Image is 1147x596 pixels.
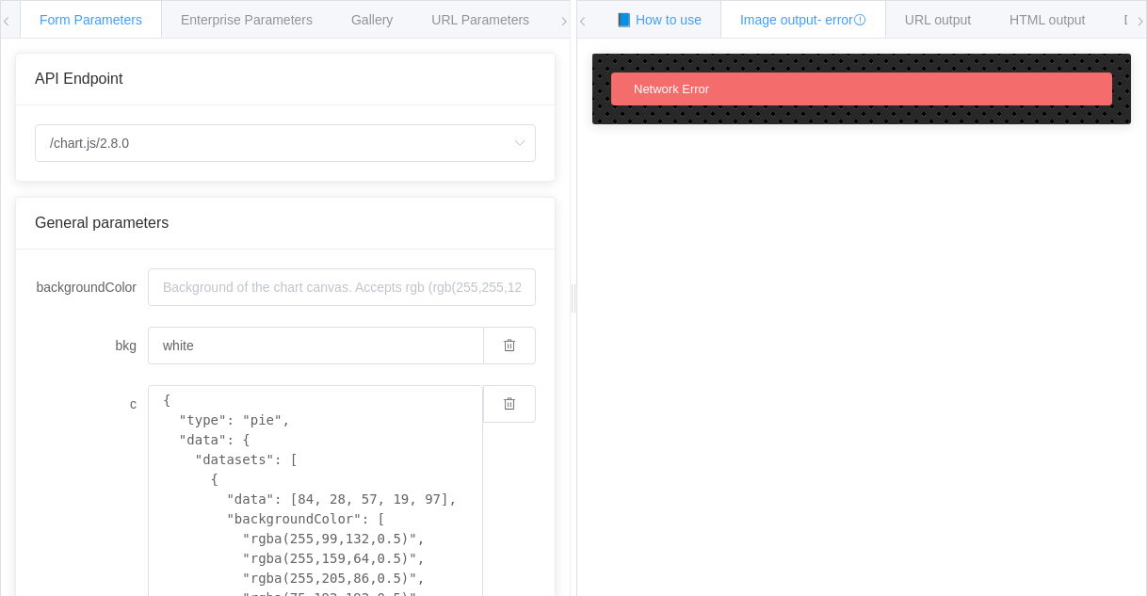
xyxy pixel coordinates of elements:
[740,12,866,27] span: Image output
[1010,12,1085,27] span: HTML output
[35,385,148,423] label: c
[181,12,313,27] span: Enterprise Parameters
[35,268,148,306] label: backgroundColor
[35,215,169,231] span: General parameters
[431,12,529,27] span: URL Parameters
[905,12,971,27] span: URL output
[148,268,536,306] input: Background of the chart canvas. Accepts rgb (rgb(255,255,120)), colors (red), and url-encoded hex...
[35,327,148,364] label: bkg
[35,124,536,162] input: Select
[351,12,393,27] span: Gallery
[817,12,866,27] span: - error
[148,327,483,364] input: Background of the chart canvas. Accepts rgb (rgb(255,255,120)), colors (red), and url-encoded hex...
[616,12,702,27] span: 📘 How to use
[40,12,142,27] span: Form Parameters
[634,82,709,96] span: Network Error
[35,71,122,87] span: API Endpoint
